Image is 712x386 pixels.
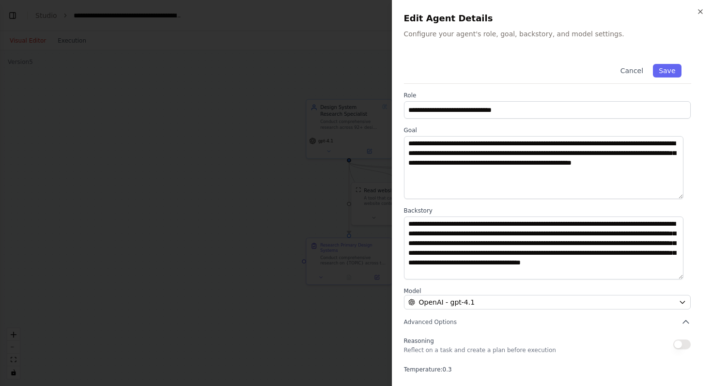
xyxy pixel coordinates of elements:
[404,92,691,99] label: Role
[419,297,475,307] span: OpenAI - gpt-4.1
[653,64,681,77] button: Save
[404,346,556,354] p: Reflect on a task and create a plan before execution
[614,64,649,77] button: Cancel
[404,287,691,295] label: Model
[404,318,457,326] span: Advanced Options
[404,338,434,344] span: Reasoning
[404,317,691,327] button: Advanced Options
[404,366,452,373] span: Temperature: 0.3
[404,29,701,39] p: Configure your agent's role, goal, backstory, and model settings.
[404,295,691,309] button: OpenAI - gpt-4.1
[404,12,701,25] h2: Edit Agent Details
[404,207,691,215] label: Backstory
[404,126,691,134] label: Goal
